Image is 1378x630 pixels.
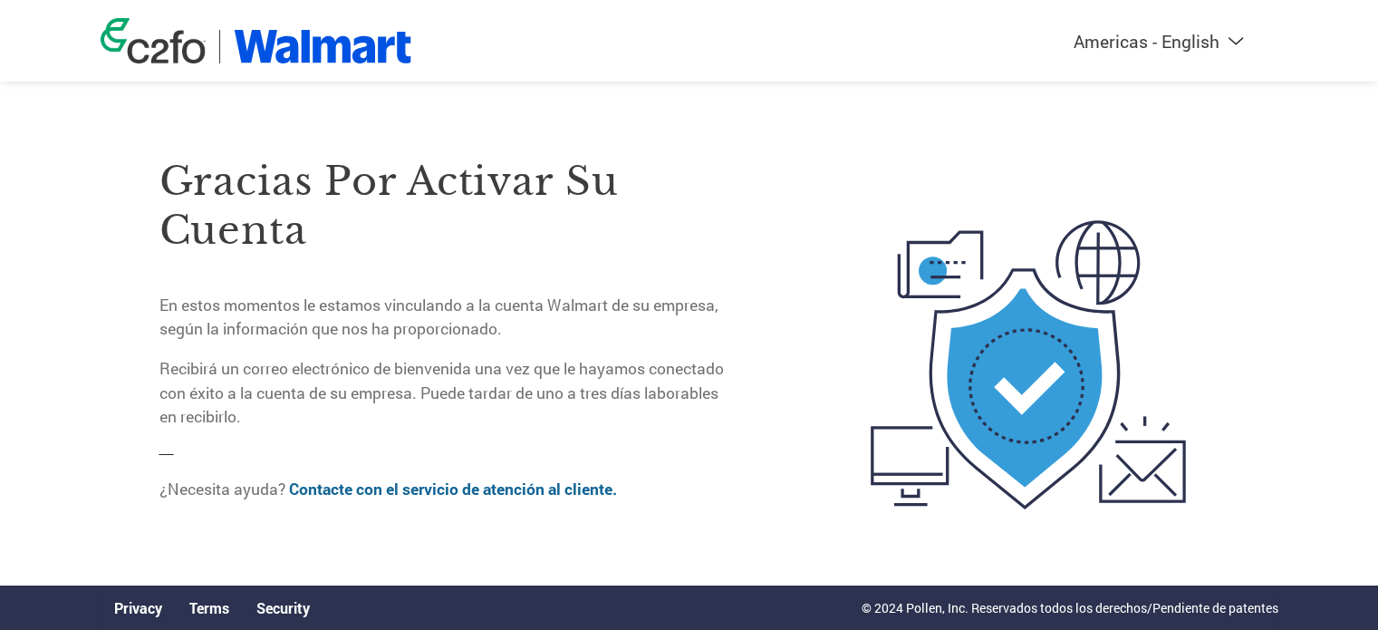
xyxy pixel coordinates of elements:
p: © 2024 Pollen, Inc. Reservados todos los derechos/Pendiente de patentes [862,598,1278,617]
p: En estos momentos le estamos vinculando a la cuenta Walmart de su empresa, según la información q... [159,294,732,342]
a: Terms [189,598,229,617]
p: Recibirá un correo electrónico de bienvenida una vez que le hayamos conectado con éxito a la cuen... [159,357,732,429]
img: Walmart [234,30,412,63]
a: Privacy [114,598,162,617]
a: Contacte con el servicio de atención al cliente. [289,479,617,499]
img: c2fo logo [101,18,206,63]
div: — [159,118,732,518]
h3: Gracias por activar su cuenta [159,157,732,255]
img: activated [837,118,1219,612]
p: ¿Necesita ayuda? [159,478,732,501]
a: Security [256,598,310,617]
